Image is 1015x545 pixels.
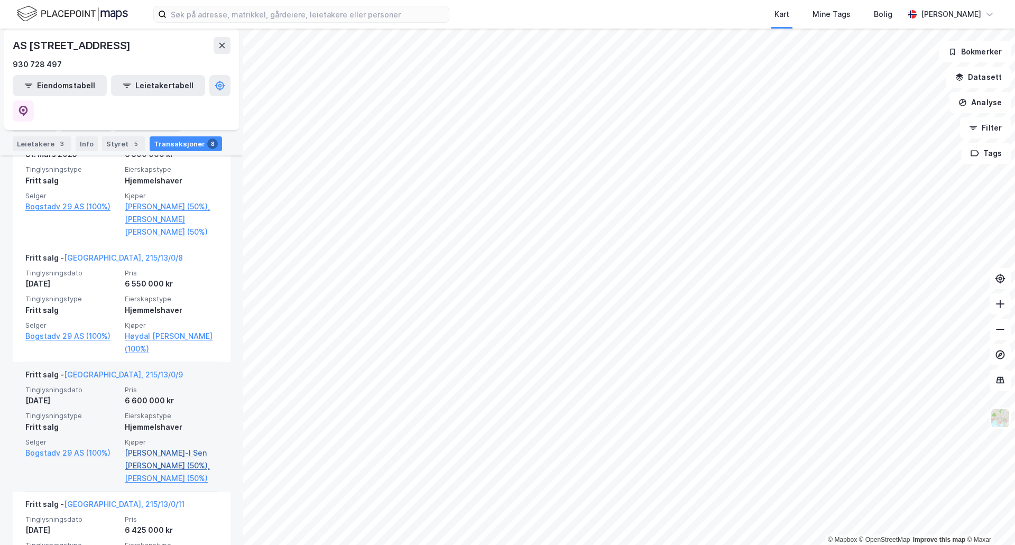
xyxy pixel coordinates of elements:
[125,330,218,355] a: Høydal [PERSON_NAME] (100%)
[207,138,218,149] div: 8
[828,536,857,543] a: Mapbox
[25,165,118,174] span: Tinglysningstype
[57,138,67,149] div: 3
[125,321,218,330] span: Kjøper
[64,500,184,509] a: [GEOGRAPHIC_DATA], 215/13/0/11
[25,394,118,407] div: [DATE]
[874,8,892,21] div: Bolig
[25,498,184,515] div: Fritt salg -
[76,136,98,151] div: Info
[946,67,1011,88] button: Datasett
[25,191,118,200] span: Selger
[111,75,205,96] button: Leietakertabell
[25,385,118,394] span: Tinglysningsdato
[25,524,118,537] div: [DATE]
[990,408,1010,428] img: Z
[25,252,183,269] div: Fritt salg -
[25,174,118,187] div: Fritt salg
[125,411,218,420] span: Eierskapstype
[939,41,1011,62] button: Bokmerker
[125,174,218,187] div: Hjemmelshaver
[64,370,183,379] a: [GEOGRAPHIC_DATA], 215/13/0/9
[962,494,1015,545] iframe: Chat Widget
[25,200,118,213] a: Bogstadv 29 AS (100%)
[17,5,128,23] img: logo.f888ab2527a4732fd821a326f86c7f29.svg
[125,304,218,317] div: Hjemmelshaver
[125,524,218,537] div: 6 425 000 kr
[125,447,218,472] a: [PERSON_NAME]-l Sen [PERSON_NAME] (50%),
[125,472,218,485] a: [PERSON_NAME] (50%)
[25,278,118,290] div: [DATE]
[949,92,1011,113] button: Analyse
[125,200,218,213] a: [PERSON_NAME] (50%),
[813,8,851,21] div: Mine Tags
[64,253,183,262] a: [GEOGRAPHIC_DATA], 215/13/0/8
[125,438,218,447] span: Kjøper
[125,294,218,303] span: Eierskapstype
[921,8,981,21] div: [PERSON_NAME]
[25,411,118,420] span: Tinglysningstype
[102,136,145,151] div: Styret
[131,138,141,149] div: 5
[13,136,71,151] div: Leietakere
[25,294,118,303] span: Tinglysningstype
[25,330,118,343] a: Bogstadv 29 AS (100%)
[859,536,910,543] a: OpenStreetMap
[125,515,218,524] span: Pris
[25,447,118,459] a: Bogstadv 29 AS (100%)
[25,515,118,524] span: Tinglysningsdato
[960,117,1011,138] button: Filter
[25,421,118,433] div: Fritt salg
[125,385,218,394] span: Pris
[25,269,118,278] span: Tinglysningsdato
[125,421,218,433] div: Hjemmelshaver
[13,75,107,96] button: Eiendomstabell
[913,536,965,543] a: Improve this map
[150,136,222,151] div: Transaksjoner
[125,269,218,278] span: Pris
[25,321,118,330] span: Selger
[125,394,218,407] div: 6 600 000 kr
[962,494,1015,545] div: Kontrollprogram for chat
[13,37,133,54] div: AS [STREET_ADDRESS]
[25,368,183,385] div: Fritt salg -
[25,304,118,317] div: Fritt salg
[25,438,118,447] span: Selger
[125,278,218,290] div: 6 550 000 kr
[125,191,218,200] span: Kjøper
[962,143,1011,164] button: Tags
[125,213,218,238] a: [PERSON_NAME] [PERSON_NAME] (50%)
[125,165,218,174] span: Eierskapstype
[167,6,449,22] input: Søk på adresse, matrikkel, gårdeiere, leietakere eller personer
[13,58,62,71] div: 930 728 497
[774,8,789,21] div: Kart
